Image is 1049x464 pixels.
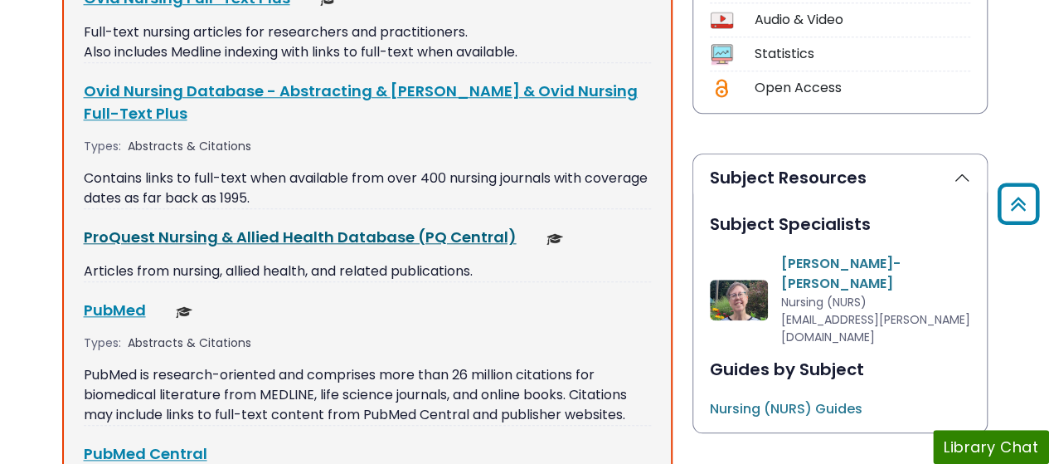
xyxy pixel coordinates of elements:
[711,43,733,66] img: Icon Statistics
[711,77,732,100] img: Icon Open Access
[84,443,207,464] a: PubMed Central
[781,311,970,345] span: [EMAIL_ADDRESS][PERSON_NAME][DOMAIN_NAME]
[84,261,651,281] p: Articles from nursing, allied health, and related publications.
[933,430,1049,464] button: Library Chat
[710,214,970,234] h2: Subject Specialists
[84,169,651,208] p: Contains links to full-text when available from over 400 nursing journals with coverage dates as ...
[84,335,121,352] span: Types:
[781,254,901,293] a: [PERSON_NAME]-[PERSON_NAME]
[711,9,733,32] img: Icon Audio & Video
[755,78,970,98] div: Open Access
[693,154,987,201] button: Subject Resources
[84,81,638,124] a: Ovid Nursing Database - Abstracting & [PERSON_NAME] & Ovid Nursing Full-Text Plus
[84,22,651,42] p: Full-text nursing articles for researchers and practitioners.
[755,10,970,30] div: Audio & Video
[710,359,970,379] h2: Guides by Subject
[755,44,970,64] div: Statistics
[84,300,146,320] a: PubMed
[781,294,867,310] span: Nursing (NURS)
[710,399,862,418] a: Nursing (NURS) Guides
[84,138,121,155] span: Types:
[84,42,651,62] p: Also includes Medline indexing with links to full-text when available.
[84,227,517,247] a: ProQuest Nursing & Allied Health Database (PQ Central)
[710,280,768,320] img: Diane Manko-Cliff
[176,304,192,320] img: Scholarly or Peer Reviewed
[546,231,563,247] img: Scholarly or Peer Reviewed
[128,138,255,155] div: Abstracts & Citations
[992,190,1045,217] a: Back to Top
[128,335,255,352] div: Abstracts & Citations
[84,365,651,425] p: PubMed is research-oriented and comprises more than 26 million citations for biomedical literatur...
